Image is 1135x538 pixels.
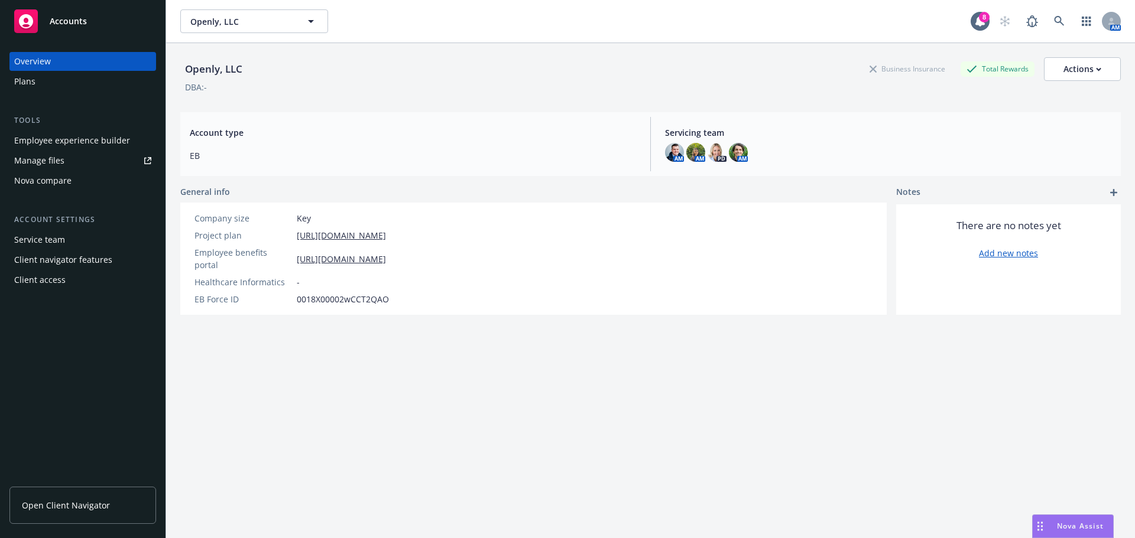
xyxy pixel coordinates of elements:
span: Openly, LLC [190,15,293,28]
div: Account settings [9,214,156,226]
span: Account type [190,126,636,139]
div: Actions [1063,58,1101,80]
img: photo [708,143,727,162]
div: Manage files [14,151,64,170]
a: Employee experience builder [9,131,156,150]
span: Nova Assist [1057,521,1104,531]
a: Client access [9,270,156,289]
div: Total Rewards [961,61,1035,76]
span: Servicing team [665,126,1111,139]
span: Open Client Navigator [22,499,110,511]
button: Nova Assist [1032,514,1114,538]
span: EB [190,149,636,162]
button: Openly, LLC [180,9,328,33]
a: Search [1048,9,1071,33]
div: Client access [14,270,66,289]
div: Nova compare [14,171,72,190]
a: [URL][DOMAIN_NAME] [297,229,386,242]
div: Overview [14,52,51,71]
img: photo [729,143,748,162]
div: EB Force ID [194,293,292,305]
div: Company size [194,212,292,224]
div: Openly, LLC [180,61,247,77]
div: Drag to move [1033,515,1048,537]
button: Actions [1044,57,1121,81]
span: There are no notes yet [956,219,1061,233]
span: - [297,276,300,288]
a: Accounts [9,5,156,38]
div: Client navigator features [14,250,112,269]
span: General info [180,185,230,198]
a: add [1107,185,1121,200]
div: Business Insurance [864,61,951,76]
a: Report a Bug [1020,9,1044,33]
a: [URL][DOMAIN_NAME] [297,253,386,265]
div: Service team [14,230,65,249]
a: Nova compare [9,171,156,190]
div: 8 [979,12,990,22]
span: 0018X00002wCCT2QAO [297,293,389,305]
div: Tools [9,115,156,126]
div: Employee benefits portal [194,246,292,271]
span: Key [297,212,311,224]
a: Add new notes [979,247,1038,259]
a: Start snowing [993,9,1017,33]
a: Plans [9,72,156,91]
div: Plans [14,72,35,91]
a: Overview [9,52,156,71]
img: photo [686,143,705,162]
span: Notes [896,185,920,200]
div: DBA: - [185,81,207,93]
span: Accounts [50,17,87,26]
a: Client navigator features [9,250,156,269]
div: Project plan [194,229,292,242]
a: Switch app [1075,9,1098,33]
div: Healthcare Informatics [194,276,292,288]
a: Manage files [9,151,156,170]
div: Employee experience builder [14,131,130,150]
a: Service team [9,230,156,249]
img: photo [665,143,684,162]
